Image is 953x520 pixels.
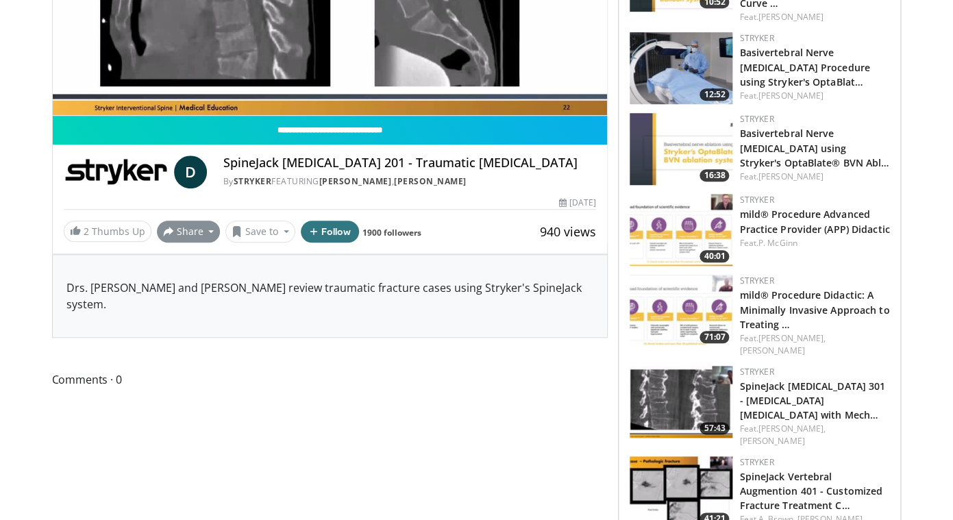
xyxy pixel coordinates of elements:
a: [PERSON_NAME] [758,11,824,23]
a: Stryker [234,175,272,187]
a: D [174,156,207,188]
a: 40:01 [630,194,732,266]
a: Basivertebral Nerve [MEDICAL_DATA] using Stryker's OptaBlate® BVN Abl… [739,127,889,169]
a: mild® Procedure Didactic: A Minimally Invasive Approach to Treating … [739,288,889,330]
span: 57:43 [700,422,729,434]
a: Basivertebral Nerve [MEDICAL_DATA] Procedure using Stryker's OptaBlat… [739,46,869,88]
span: 940 views [540,223,596,240]
a: 57:43 [630,366,732,438]
span: Comments 0 [52,371,608,388]
button: Follow [301,221,360,243]
span: 12:52 [700,88,729,101]
div: Feat. [739,332,889,357]
a: [PERSON_NAME] [758,171,824,182]
span: 71:07 [700,331,729,343]
a: SpineJack Vertebral Augmention 401 - Customized Fracture Treatment C… [739,470,882,512]
span: 40:01 [700,250,729,262]
a: P. McGinn [758,237,797,249]
div: Feat. [739,171,889,183]
a: [PERSON_NAME], [758,332,826,344]
a: Stryker [739,366,773,377]
div: Feat. [739,90,889,102]
img: efc84703-49da-46b6-9c7b-376f5723817c.150x105_q85_crop-smart_upscale.jpg [630,113,732,185]
a: 71:07 [630,275,732,347]
img: 3f71025c-3002-4ac4-b36d-5ce8ecbbdc51.150x105_q85_crop-smart_upscale.jpg [630,366,732,438]
div: Feat. [739,237,889,249]
a: Stryker [739,113,773,125]
div: By FEATURING , [223,175,596,188]
a: [PERSON_NAME] [739,345,804,356]
button: Save to [225,221,295,243]
img: Stryker [64,156,169,188]
a: 12:52 [630,32,732,104]
a: Stryker [739,32,773,44]
div: [DATE] [559,197,596,209]
a: SpineJack [MEDICAL_DATA] 301 - [MEDICAL_DATA] [MEDICAL_DATA] with Mech… [739,380,885,421]
a: [PERSON_NAME] [394,175,467,187]
img: 4f822da0-6aaa-4e81-8821-7a3c5bb607c6.150x105_q85_crop-smart_upscale.jpg [630,194,732,266]
img: defb5e87-9a59-4e45-9c94-ca0bb38673d3.150x105_q85_crop-smart_upscale.jpg [630,32,732,104]
a: [PERSON_NAME], [758,423,826,434]
a: [PERSON_NAME] [739,435,804,447]
a: 1900 followers [362,227,421,238]
h4: SpineJack [MEDICAL_DATA] 201 - Traumatic [MEDICAL_DATA] [223,156,596,171]
a: mild® Procedure Advanced Practice Provider (APP) Didactic [739,208,889,235]
span: Drs. [PERSON_NAME] and [PERSON_NAME] review traumatic fracture cases using Stryker's SpineJack sy... [66,280,582,312]
button: Share [157,221,221,243]
a: Stryker [739,456,773,468]
img: 9d4bc2db-bb55-4b2e-be96-a2b6c3db8f79.150x105_q85_crop-smart_upscale.jpg [630,275,732,347]
div: Feat. [739,11,889,23]
a: Stryker [739,194,773,206]
a: 2 Thumbs Up [64,221,151,242]
a: [PERSON_NAME] [319,175,392,187]
a: 16:38 [630,113,732,185]
a: Stryker [739,275,773,286]
span: 16:38 [700,169,729,182]
span: 2 [84,225,89,238]
div: Feat. [739,423,889,447]
a: [PERSON_NAME] [758,90,824,101]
